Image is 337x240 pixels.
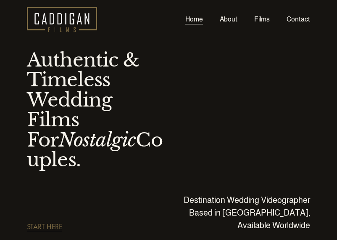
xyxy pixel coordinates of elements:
a: Films [254,13,270,25]
p: Destination Wedding Videographer Based in [GEOGRAPHIC_DATA], Available Worldwide [168,194,310,232]
a: Contact [287,13,310,25]
a: Home [185,13,203,25]
img: Caddigan Films [27,7,97,32]
a: About [220,13,237,25]
a: START HERE [27,223,62,231]
em: Nostalgic [58,128,136,152]
h1: Authentic & Timeless Wedding Films For Couples. [27,50,168,170]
